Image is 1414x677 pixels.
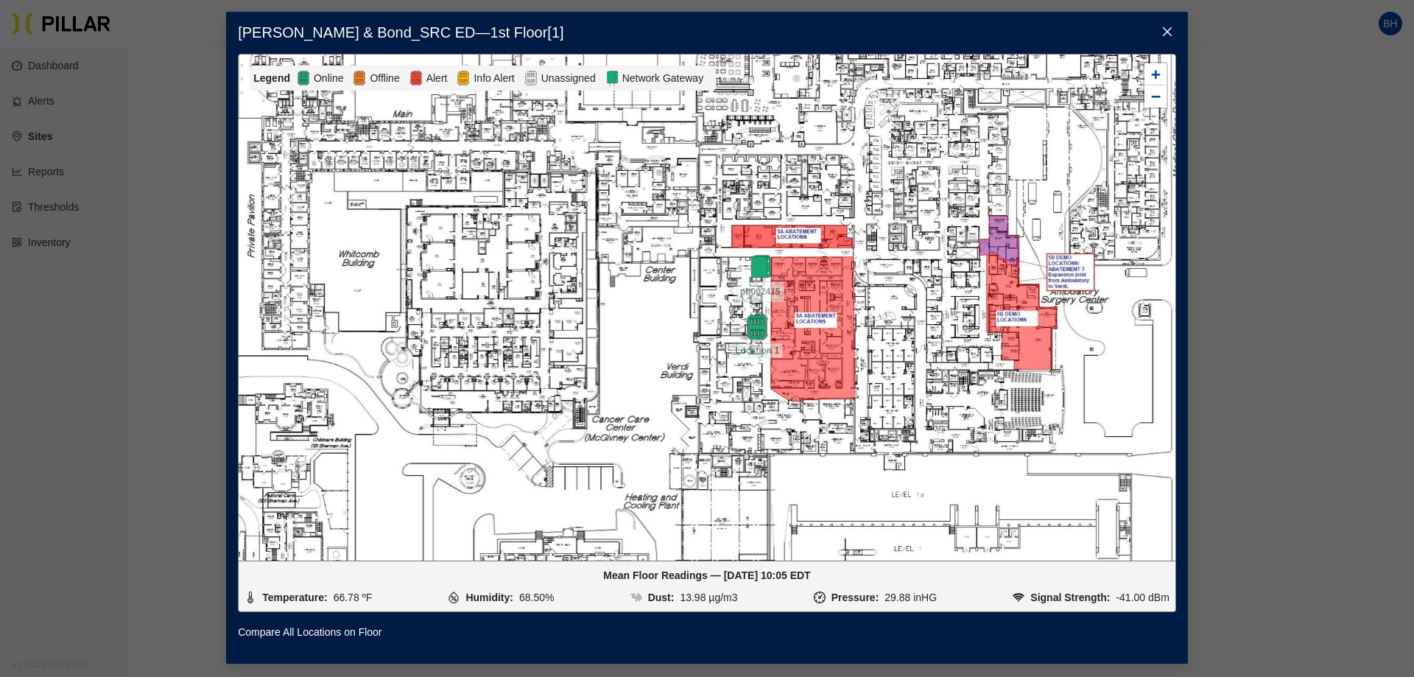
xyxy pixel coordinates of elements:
[814,592,826,603] img: PRESSURE
[456,69,471,87] img: Alert
[238,624,381,640] a: Compare All Locations on Floor
[296,69,311,87] img: Online
[605,69,619,87] img: Network Gateway
[409,69,423,87] img: Alert
[238,24,1176,42] h3: [PERSON_NAME] & Bond_SRC ED — 1st Floor [ 1 ]
[245,589,372,606] li: 66.78 ºF
[731,343,783,358] span: Location 1
[423,70,451,86] span: Alert
[311,70,346,86] span: Online
[1147,12,1188,53] button: Close
[471,70,517,86] span: Info Alert
[747,255,773,281] img: gateway-online.42bf373e.svg
[1151,65,1161,83] span: +
[744,314,770,340] img: pod-online.97050380.svg
[538,70,599,86] span: Unassigned
[262,589,327,606] div: Temperature:
[1144,63,1167,85] a: Zoom in
[253,70,296,86] div: Legend
[1161,26,1173,38] span: close
[367,70,402,86] span: Offline
[448,589,554,606] li: 68.50%
[465,589,513,606] div: Humidity:
[1013,589,1169,606] li: -41.00 dBm
[245,592,256,603] img: TEMPERATURE
[1013,592,1024,603] img: SIGNAL_RSSI
[619,70,706,86] span: Network Gateway
[630,589,738,606] li: 13.98 µg/m3
[731,314,783,340] div: Location 1
[736,281,784,302] span: pb002415
[245,567,1169,583] div: Mean Floor Readings — [DATE] 10:05 EDT
[352,69,367,87] img: Offline
[524,69,538,87] img: Unassigned
[1144,85,1167,108] a: Zoom out
[648,589,675,606] div: Dust:
[814,589,937,606] li: 29.88 inHG
[630,592,642,603] img: DUST
[734,255,786,264] div: pb002415
[448,592,460,603] img: HUMIDITY
[831,589,879,606] div: Pressure:
[1030,589,1110,606] div: Signal Strength:
[1151,87,1161,105] span: −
